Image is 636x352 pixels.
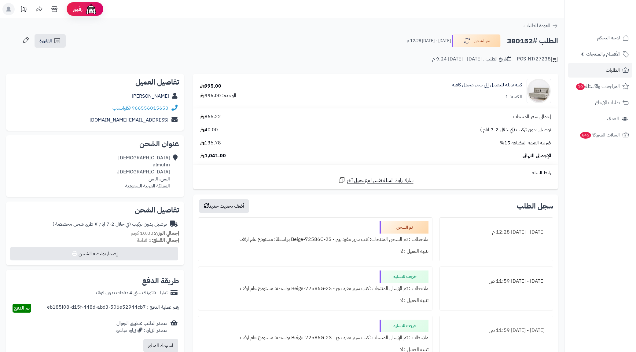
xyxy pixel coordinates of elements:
h2: الطلب #380152 [507,35,558,47]
div: رقم عملية الدفع : eb185f08-d15f-448d-abd3-506e52944cb7 [47,304,179,313]
small: [DATE] - [DATE] 12:28 م [407,38,451,44]
a: طلبات الإرجاع [568,95,632,110]
div: [DATE] - [DATE] 11:59 ص [443,325,549,336]
span: 10 [576,83,585,90]
span: طلبات الإرجاع [595,98,620,107]
div: تاريخ الطلب : [DATE] - [DATE] 9:24 م [432,56,511,63]
span: 865.22 [200,113,221,120]
span: ( طرق شحن مخصصة ) [53,220,96,228]
span: 40.00 [200,126,218,133]
a: واتساب [112,104,131,112]
a: تحديثات المنصة [16,3,31,17]
div: توصيل بدون تركيب (في خلال 2-7 ايام ) [53,221,167,228]
div: ملاحظات : تم الإرسال المنتجات: كنب سرير مفرد بيج - Beige-72586G-2S بواسطة: مستودع عام ارفف [202,283,428,295]
span: ضريبة القيمة المضافة 15% [500,140,551,147]
a: السلات المتروكة645 [568,128,632,142]
span: إجمالي سعر المنتجات [513,113,551,120]
a: 966556015650 [132,104,168,112]
div: ملاحظات : تم الشحن المنتجات: كنب سرير مفرد بيج - Beige-72586G-2S بواسطة: مستودع عام ارفف [202,234,428,245]
img: 1757155827-1-90x90.jpg [527,79,551,103]
div: ملاحظات : تم الإرسال المنتجات: كنب سرير مفرد بيج - Beige-72586G-2S بواسطة: مستودع عام ارفف [202,332,428,344]
div: POS-NT/27238 [517,56,558,63]
button: تم الشحن [452,34,501,47]
h2: عنوان الشحن [11,140,179,147]
span: المراجعات والأسئلة [575,82,620,91]
div: رابط السلة [196,169,556,176]
div: مصدر الطلب :تطبيق الجوال [116,320,167,334]
small: 10.00 كجم [131,230,179,237]
span: الأقسام والمنتجات [586,50,620,58]
strong: إجمالي الوزن: [153,230,179,237]
h3: سجل الطلب [517,202,553,210]
a: المراجعات والأسئلة10 [568,79,632,94]
div: [DATE] - [DATE] 11:59 ص [443,275,549,287]
div: تم الشحن [380,221,428,234]
h2: طريقة الدفع [142,277,179,285]
div: تنبيه العميل : لا [202,295,428,307]
img: logo-2.png [594,8,630,20]
a: كنبة قابلة للتعديل إلى سرير مخمل كافيه [452,82,522,89]
span: السلات المتروكة [579,131,620,139]
div: تنبيه العميل : لا [202,245,428,257]
span: لوحة التحكم [597,34,620,42]
div: مصدر الزيارة: زيارة مباشرة [116,327,167,334]
a: الطلبات [568,63,632,78]
img: ai-face.png [85,3,97,15]
a: الفاتورة [35,34,66,48]
span: العودة للطلبات [524,22,550,29]
span: رفيق [73,5,83,13]
a: العملاء [568,111,632,126]
div: 995.00 [200,83,221,90]
span: تم الدفع [14,304,30,312]
span: 135.78 [200,140,221,147]
a: [PERSON_NAME] [132,93,169,100]
span: توصيل بدون تركيب (في خلال 2-7 ايام ) [480,126,551,133]
a: شارك رابط السلة نفسها مع عميل آخر [338,176,414,184]
div: [DATE] - [DATE] 12:28 م [443,226,549,238]
div: خرجت للتسليم [380,320,428,332]
div: [DEMOGRAPHIC_DATA] almutiri [DEMOGRAPHIC_DATA]، الرس، الرس المملكة العربية السعودية [117,154,170,189]
a: [EMAIL_ADDRESS][DOMAIN_NAME] [90,116,168,124]
a: لوحة التحكم [568,31,632,45]
button: إصدار بوليصة الشحن [10,247,178,260]
h2: تفاصيل العميل [11,78,179,86]
h2: تفاصيل الشحن [11,206,179,214]
span: شارك رابط السلة نفسها مع عميل آخر [347,177,414,184]
a: العودة للطلبات [524,22,558,29]
span: الإجمالي النهائي [523,152,551,159]
div: الكمية: 1 [505,93,522,100]
div: الوحدة: 995.00 [200,92,236,99]
span: العملاء [607,114,619,123]
span: 645 [579,132,591,139]
div: خرجت للتسليم [380,270,428,283]
div: تمارا - فاتورتك حتى 4 دفعات بدون فوائد [95,289,167,296]
span: 1,041.00 [200,152,226,159]
small: 1 قطعة [137,237,179,244]
button: أضف تحديث جديد [199,199,249,213]
span: الفاتورة [39,37,52,45]
strong: إجمالي القطع: [152,237,179,244]
span: الطلبات [606,66,620,74]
